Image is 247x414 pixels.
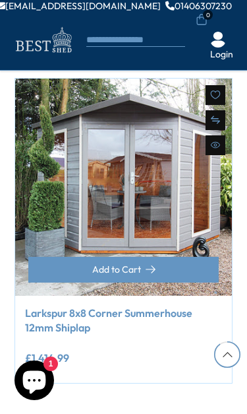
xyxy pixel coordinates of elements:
img: User Icon [210,32,226,48]
button: Add to Cart [28,257,219,283]
img: logo [10,24,76,55]
a: Larkspur 8x8 Corner Summerhouse 12mm Shiplap [25,306,222,335]
a: 01406307230 [165,1,232,11]
span: 0 [203,10,213,20]
span: Add to Cart [92,265,141,274]
ins: £1,414.99 [25,353,69,363]
a: 0 [196,14,207,26]
inbox-online-store-chat: Shopify online store chat [11,361,58,403]
a: Login [210,50,233,59]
